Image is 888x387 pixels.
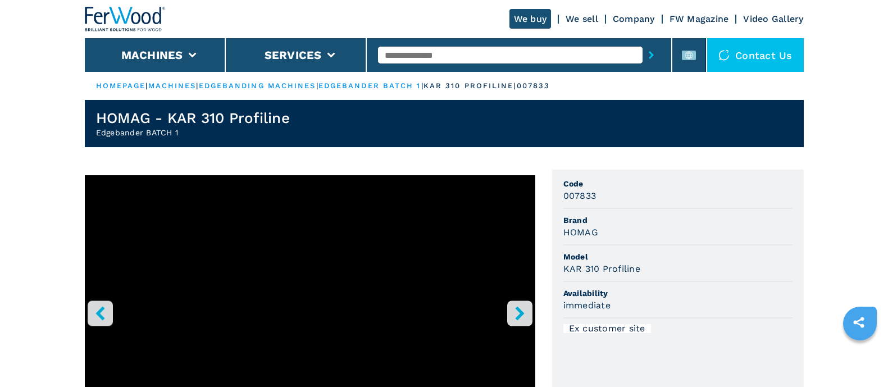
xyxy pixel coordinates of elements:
span: Model [563,251,793,262]
span: | [421,81,423,90]
h3: immediate [563,299,611,312]
span: | [145,81,148,90]
span: | [196,81,198,90]
a: machines [148,81,197,90]
div: Ex customer site [563,324,651,333]
h3: 007833 [563,189,596,202]
p: kar 310 profiline | [423,81,517,91]
button: Machines [121,48,183,62]
span: Brand [563,215,793,226]
a: HOMEPAGE [96,81,146,90]
button: right-button [507,301,532,326]
a: edgebanding machines [199,81,316,90]
button: left-button [88,301,113,326]
span: Availability [563,288,793,299]
a: Video Gallery [743,13,803,24]
a: sharethis [845,308,873,336]
h1: HOMAG - KAR 310 Profiline [96,109,290,127]
img: Contact us [718,49,730,61]
a: Company [613,13,655,24]
h3: HOMAG [563,226,598,239]
a: We sell [566,13,598,24]
h2: Edgebander BATCH 1 [96,127,290,138]
a: FW Magazine [670,13,729,24]
iframe: Chat [840,336,880,379]
a: edgebander batch 1 [318,81,421,90]
span: | [316,81,318,90]
a: We buy [509,9,552,29]
img: Ferwood [85,7,166,31]
p: 007833 [517,81,550,91]
h3: KAR 310 Profiline [563,262,640,275]
div: Contact us [707,38,804,72]
button: Services [265,48,322,62]
button: submit-button [643,42,660,68]
span: Code [563,178,793,189]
